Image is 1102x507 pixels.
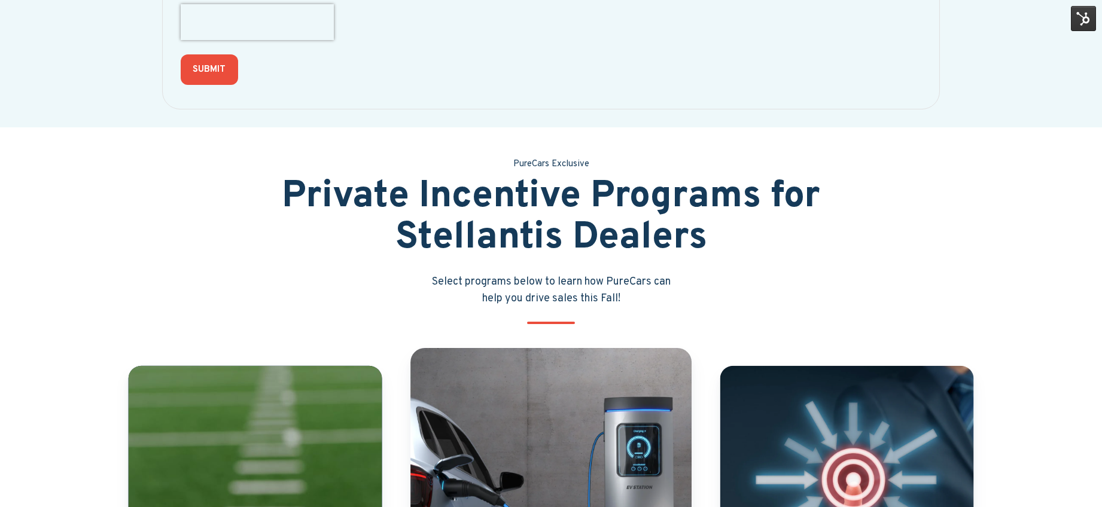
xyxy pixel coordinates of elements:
[425,274,677,307] p: Select programs below to learn how PureCars can help you drive sales this Fall!
[181,54,238,85] input: SUBMIT
[181,4,334,40] iframe: reCAPTCHA
[1071,6,1096,31] img: HubSpot Tools Menu Toggle
[211,177,891,259] h1: Private Incentive Programs for Stellantis Dealers
[211,157,891,171] div: PureCars Exclusive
